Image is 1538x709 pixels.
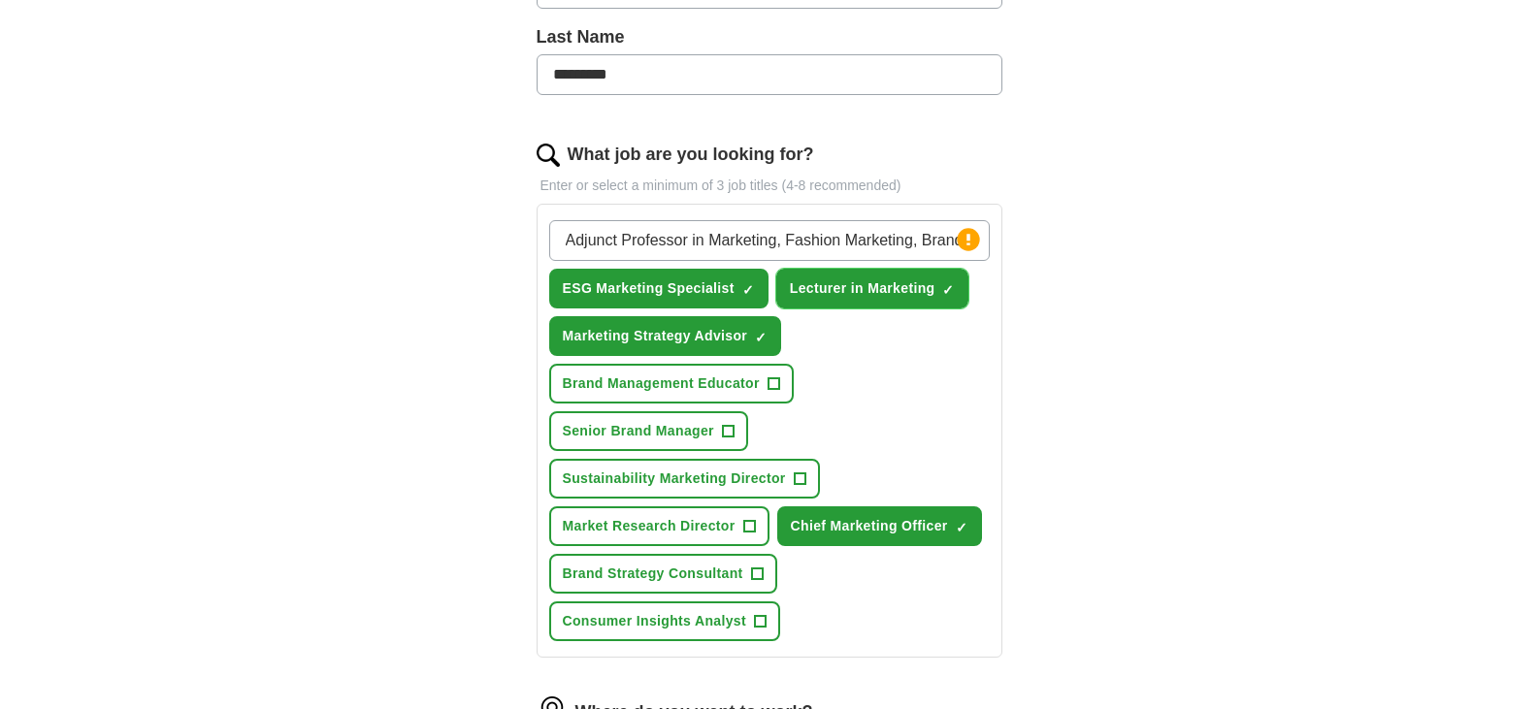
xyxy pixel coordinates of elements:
[776,269,969,308] button: Lecturer in Marketing✓
[563,373,760,394] span: Brand Management Educator
[563,516,736,536] span: Market Research Director
[537,144,560,167] img: search.png
[568,142,814,168] label: What job are you looking for?
[549,364,794,403] button: Brand Management Educator
[549,554,777,594] button: Brand Strategy Consultant
[791,516,948,536] span: Chief Marketing Officer
[549,601,781,641] button: Consumer Insights Analyst
[563,326,748,346] span: Marketing Strategy Advisor
[549,220,990,261] input: Type a job title and press enter
[563,421,714,441] span: Senior Brand Manager
[549,459,820,499] button: Sustainability Marketing Director
[563,278,735,299] span: ESG Marketing Specialist
[563,468,786,489] span: Sustainability Marketing Director
[777,506,982,546] button: Chief Marketing Officer✓
[537,176,1002,196] p: Enter or select a minimum of 3 job titles (4-8 recommended)
[549,411,748,451] button: Senior Brand Manager
[549,269,769,308] button: ESG Marketing Specialist✓
[956,520,967,535] span: ✓
[563,611,747,631] span: Consumer Insights Analyst
[790,278,935,299] span: Lecturer in Marketing
[549,316,782,356] button: Marketing Strategy Advisor✓
[563,564,743,584] span: Brand Strategy Consultant
[755,330,767,345] span: ✓
[549,506,769,546] button: Market Research Director
[742,282,754,298] span: ✓
[942,282,954,298] span: ✓
[537,24,1002,50] label: Last Name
